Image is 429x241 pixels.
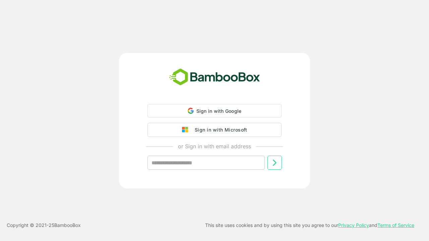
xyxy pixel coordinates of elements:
p: Copyright © 2021- 25 BambooBox [7,221,81,229]
button: Sign in with Microsoft [147,123,282,137]
div: Sign in with Microsoft [191,126,247,134]
div: Sign in with Google [147,104,282,117]
a: Terms of Service [377,222,414,228]
img: google [182,127,191,133]
img: bamboobox [166,66,264,88]
p: or Sign in with email address [178,142,251,150]
p: This site uses cookies and by using this site you agree to our and [205,221,414,229]
span: Sign in with Google [196,108,242,114]
a: Privacy Policy [338,222,369,228]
